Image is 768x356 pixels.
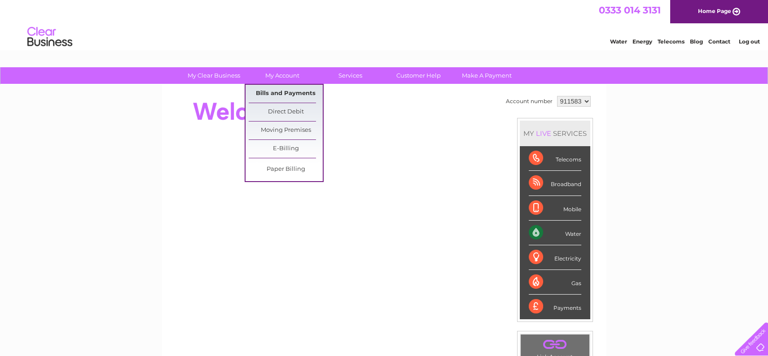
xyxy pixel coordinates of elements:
[690,38,703,45] a: Blog
[450,67,524,84] a: Make A Payment
[529,196,581,221] div: Mobile
[738,38,759,45] a: Log out
[529,295,581,319] div: Payments
[27,23,73,51] img: logo.png
[249,103,323,121] a: Direct Debit
[632,38,652,45] a: Energy
[534,129,553,138] div: LIVE
[177,67,251,84] a: My Clear Business
[249,122,323,139] a: Moving Premises
[504,94,555,109] td: Account number
[529,270,581,295] div: Gas
[313,67,387,84] a: Services
[523,337,587,352] a: .
[610,38,627,45] a: Water
[249,161,323,178] a: Paper Billing
[529,245,581,270] div: Electricity
[245,67,319,84] a: My Account
[249,85,323,103] a: Bills and Payments
[172,5,597,43] div: Clear Business is a trading name of Verastar Limited (registered in [GEOGRAPHIC_DATA] No. 3667643...
[658,38,685,45] a: Telecoms
[520,121,590,146] div: MY SERVICES
[249,140,323,158] a: E-Billing
[529,171,581,195] div: Broadband
[529,221,581,245] div: Water
[599,4,661,16] a: 0333 014 3131
[708,38,730,45] a: Contact
[382,67,456,84] a: Customer Help
[529,146,581,171] div: Telecoms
